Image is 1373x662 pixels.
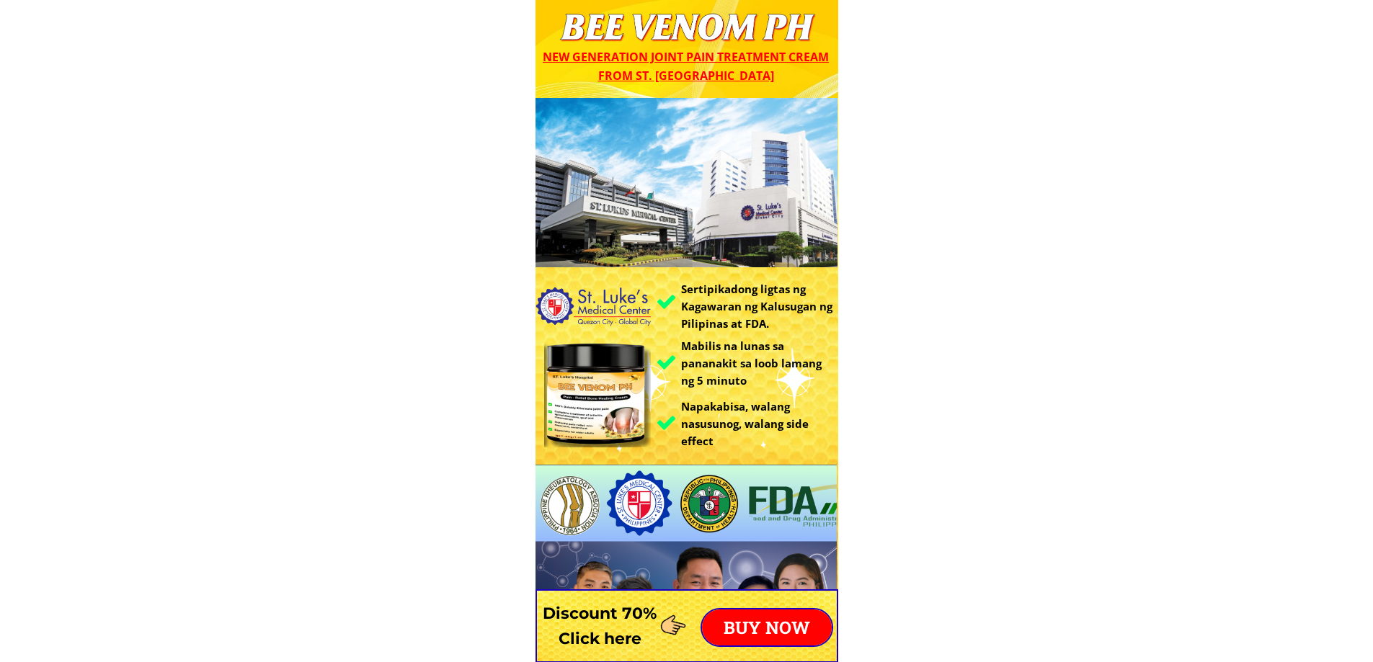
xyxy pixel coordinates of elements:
p: BUY NOW [702,609,832,645]
h3: Napakabisa, walang nasusunog, walang side effect [681,398,837,449]
span: New generation joint pain treatment cream from St. [GEOGRAPHIC_DATA] [543,49,829,84]
h3: Sertipikadong ligtas ng Kagawaran ng Kalusugan ng Pilipinas at FDA. [681,280,841,332]
h3: Discount 70% Click here [536,601,665,651]
h3: Mabilis na lunas sa pananakit sa loob lamang ng 5 minuto [681,337,834,389]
